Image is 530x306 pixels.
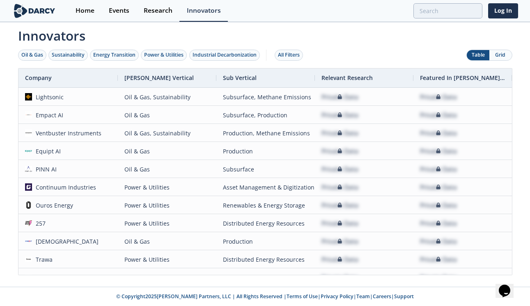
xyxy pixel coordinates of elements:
div: Production [223,142,308,160]
a: Terms of Use [287,293,318,300]
img: logo-wide.svg [12,4,57,18]
img: 2ee87778-f517-45e7-95ee-0a8db0be8560 [25,201,32,209]
div: Private Data [420,269,457,286]
div: Equipt AI [32,142,61,160]
iframe: chat widget [496,273,522,298]
button: Power & Utilities [141,50,187,61]
div: Oil & Gas [124,106,210,124]
img: 29ccef25-2eb7-4cb9-9e04-f08bc63a69a7 [25,129,32,137]
button: Table [467,50,489,60]
div: Asset Management & Digitization [223,269,308,286]
div: CorePower Magnetics [32,269,95,286]
p: © Copyright 2025 [PERSON_NAME] Partners, LLC | All Rights Reserved | | | | | [14,293,516,300]
div: Private Data [321,142,358,160]
div: Private Data [420,142,457,160]
span: Featured In [PERSON_NAME] Live [420,74,505,82]
button: Sustainability [48,50,88,61]
div: Private Data [420,215,457,232]
div: Power & Utilities [124,251,210,268]
div: Distributed Energy Resources [223,251,308,268]
div: Private Data [321,215,358,232]
div: Ouros Energy [32,196,73,214]
img: 3aef3963-1712-4743-9f92-4071a5e2c738 [25,274,32,281]
div: Production [223,233,308,250]
span: Sub Vertical [223,74,257,82]
a: Log In [488,3,518,18]
div: Private Data [420,233,457,250]
img: 81595643-af35-4e7d-8eb7-8c0ed8842a86 [25,165,32,173]
div: Private Data [420,178,457,196]
div: Empact AI [32,106,63,124]
div: Oil & Gas [124,160,210,178]
button: All Filters [275,50,303,61]
div: Power & Utilities [124,269,210,286]
img: 2a672c60-a485-41ac-af9e-663bd8620ad3 [25,111,32,119]
div: Oil & Gas [124,142,210,160]
div: Industrial Decarbonization [193,51,257,59]
div: Renewables & Energy Storage [223,196,308,214]
img: 4333c695-7bd9-4d5f-8684-f184615c4b4e [25,93,32,100]
a: Privacy Policy [321,293,353,300]
div: Subsurface, Methane Emissions [223,88,308,106]
div: Production, Methane Emissions [223,124,308,142]
div: Private Data [420,88,457,106]
div: Power & Utilities [124,178,210,196]
button: Industrial Decarbonization [189,50,260,61]
div: Power & Utilities [124,196,210,214]
div: Private Data [321,269,358,286]
div: Subsurface, Production [223,106,308,124]
img: fe6dbf7e-3869-4110-b074-1bbc97124dbc [25,183,32,191]
div: Private Data [420,106,457,124]
div: Power & Utilities [144,51,184,59]
div: Private Data [420,251,457,268]
div: Private Data [321,251,358,268]
img: cdef38a7-d789-48b0-906d-03fbc24b7577 [25,219,32,227]
div: Private Data [321,178,358,196]
div: Asset Management & Digitization [223,178,308,196]
div: Continuum Industries [32,178,96,196]
span: Innovators [12,23,518,45]
div: Private Data [420,160,457,178]
div: Innovators [187,7,221,14]
div: Ventbuster Instruments [32,124,101,142]
div: Distributed Energy Resources [223,215,308,232]
div: Private Data [321,196,358,214]
button: Grid [489,50,512,60]
a: Support [394,293,414,300]
div: Private Data [321,124,358,142]
a: Team [356,293,370,300]
div: Oil & Gas [21,51,43,59]
div: Private Data [321,106,358,124]
div: Private Data [321,160,358,178]
img: caef55b0-ceba-4bbd-a8b0-c1a27358cb10 [25,256,32,263]
div: Home [76,7,94,14]
a: Careers [373,293,391,300]
div: Oil & Gas, Sustainability [124,124,210,142]
div: [DEMOGRAPHIC_DATA] [32,233,99,250]
div: Research [144,7,172,14]
div: Private Data [420,124,457,142]
div: All Filters [278,51,300,59]
input: Advanced Search [413,3,482,18]
span: Relevant Research [321,74,373,82]
button: Energy Transition [90,50,139,61]
span: [PERSON_NAME] Vertical [124,74,194,82]
div: 257 [32,215,46,232]
div: Subsurface [223,160,308,178]
div: Lightsonic [32,88,64,106]
div: Trawa [32,251,53,268]
div: Events [109,7,129,14]
div: Private Data [321,233,358,250]
div: Power & Utilities [124,215,210,232]
span: Company [25,74,52,82]
div: PINN AI [32,160,57,178]
button: Oil & Gas [18,50,46,61]
div: Oil & Gas, Sustainability [124,88,210,106]
div: Private Data [321,88,358,106]
div: Private Data [420,196,457,214]
div: Energy Transition [93,51,135,59]
img: c29c0c01-625a-4755-b658-fa74ed2a6ef3 [25,237,32,245]
div: Oil & Gas [124,233,210,250]
div: Sustainability [52,51,85,59]
img: 4d0dbf37-1fbf-4868-bd33-f5a7fed18fab [25,147,32,155]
